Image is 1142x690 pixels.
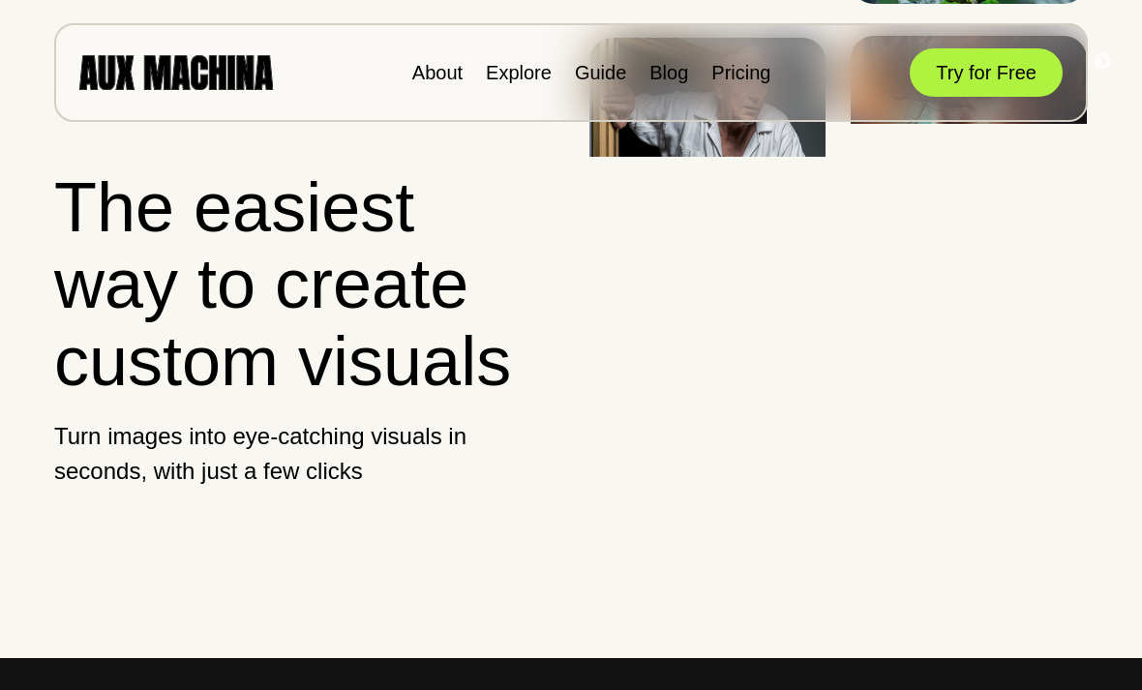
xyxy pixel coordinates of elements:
a: Pricing [711,62,770,83]
h1: The easiest way to create custom visuals [54,169,555,400]
img: AUX MACHINA [79,55,273,89]
a: Blog [649,62,688,83]
a: About [412,62,463,83]
a: Explore [486,62,552,83]
a: Guide [575,62,626,83]
button: Try for Free [910,48,1063,97]
p: Turn images into eye-catching visuals in seconds, with just a few clicks [54,419,555,489]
